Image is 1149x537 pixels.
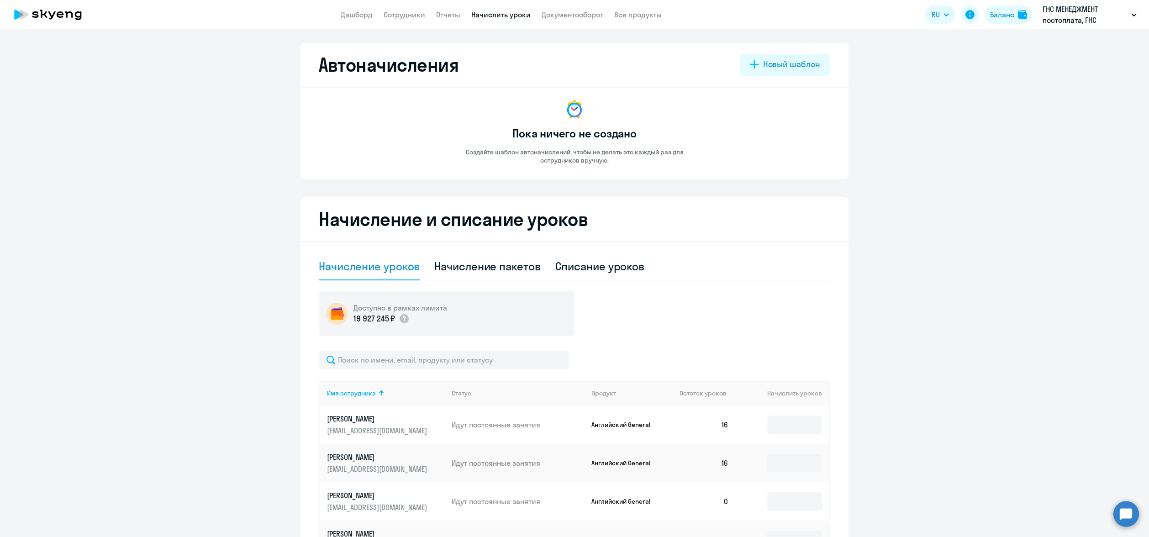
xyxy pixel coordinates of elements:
[512,126,637,141] h3: Пока ничего не создано
[591,389,673,397] div: Продукт
[925,5,955,24] button: RU
[740,54,830,76] button: Новый шаблон
[327,490,429,500] p: [PERSON_NAME]
[327,452,429,462] p: [PERSON_NAME]
[384,10,425,19] a: Сотрудники
[327,389,376,397] div: Имя сотрудника
[327,389,444,397] div: Имя сотрудника
[471,10,531,19] a: Начислить уроки
[985,5,1033,24] button: Балансbalance
[990,9,1014,20] div: Баланс
[452,496,584,506] p: Идут постоянные занятия
[327,426,429,436] p: [EMAIL_ADDRESS][DOMAIN_NAME]
[1043,4,1128,26] p: ГНС МЕНЕДЖМЕНТ постоплата, ГНС МЕНЕДЖМЕНТ, ООО
[327,502,429,512] p: [EMAIL_ADDRESS][DOMAIN_NAME]
[327,490,444,512] a: [PERSON_NAME][EMAIL_ADDRESS][DOMAIN_NAME]
[763,58,820,70] div: Новый шаблон
[672,482,736,521] td: 0
[614,10,662,19] a: Все продукты
[353,313,395,325] p: 19 927 245 ₽
[555,259,645,274] div: Списание уроков
[327,452,444,474] a: [PERSON_NAME][EMAIL_ADDRESS][DOMAIN_NAME]
[327,414,429,424] p: [PERSON_NAME]
[319,208,830,230] h2: Начисление и списание уроков
[326,303,348,325] img: wallet-circle.png
[452,420,584,430] p: Идут постоянные занятия
[672,405,736,444] td: 16
[434,259,540,274] div: Начисление пакетов
[341,10,373,19] a: Дашборд
[591,497,660,505] p: Английский General
[672,444,736,482] td: 16
[327,464,429,474] p: [EMAIL_ADDRESS][DOMAIN_NAME]
[932,9,940,20] span: RU
[1038,4,1141,26] button: ГНС МЕНЕДЖМЕНТ постоплата, ГНС МЕНЕДЖМЕНТ, ООО
[452,458,584,468] p: Идут постоянные занятия
[680,389,736,397] div: Остаток уроков
[447,148,702,164] p: Создайте шаблон автоначислений, чтобы не делать это каждый раз для сотрудников вручную.
[591,389,616,397] div: Продукт
[319,54,459,76] h2: Автоначисления
[591,459,660,467] p: Английский General
[591,421,660,429] p: Английский General
[319,259,420,274] div: Начисление уроков
[452,389,471,397] div: Статус
[327,414,444,436] a: [PERSON_NAME][EMAIL_ADDRESS][DOMAIN_NAME]
[564,99,585,121] img: no-data
[353,303,447,313] h5: Доступно в рамках лимита
[436,10,460,19] a: Отчеты
[542,10,603,19] a: Документооборот
[1018,10,1027,19] img: balance
[680,389,727,397] span: Остаток уроков
[736,381,829,405] th: Начислить уроков
[452,389,584,397] div: Статус
[319,351,569,369] input: Поиск по имени, email, продукту или статусу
